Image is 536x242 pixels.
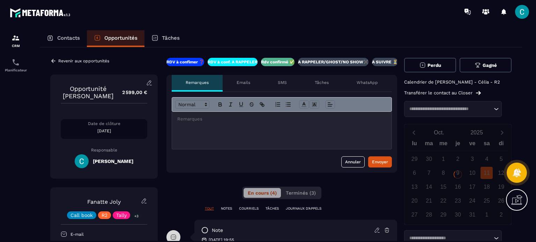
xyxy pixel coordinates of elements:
[315,80,329,85] p: Tâches
[61,85,115,100] p: Opportunité [PERSON_NAME]
[248,190,277,196] span: En cours (4)
[237,80,250,85] p: Emails
[70,213,93,218] p: Call book
[407,235,492,242] input: Search for option
[208,59,258,65] p: RDV à conf. A RAPPELER
[87,30,144,47] a: Opportunités
[2,68,30,72] p: Planificateur
[404,79,512,85] p: Calendrier de [PERSON_NAME] - Célia - R2
[2,44,30,48] p: CRM
[372,158,388,165] div: Envoyer
[460,58,512,72] button: Gagné
[58,58,109,63] p: Revenir aux opportunités
[115,86,147,99] p: 2 599,00 €
[483,63,497,68] span: Gagné
[87,198,121,205] a: Fanatte Joly
[407,106,492,112] input: Search for option
[70,232,84,237] p: E-mail
[212,227,223,234] p: note
[282,188,320,198] button: Terminés (3)
[266,206,279,211] p: TÂCHES
[357,80,378,85] p: WhatsApp
[404,101,502,117] div: Search for option
[104,35,137,41] p: Opportunités
[116,213,127,218] p: Tally
[61,148,147,153] p: Responsable
[221,206,232,211] p: NOTES
[372,59,398,65] p: A SUIVRE ⏳
[61,121,147,126] p: Date de clôture
[57,35,80,41] p: Contacts
[205,206,214,211] p: TOUT
[132,212,141,220] p: +3
[12,34,20,42] img: formation
[10,6,73,19] img: logo
[12,58,20,67] img: scheduler
[93,158,133,164] h5: [PERSON_NAME]
[278,80,287,85] p: SMS
[61,128,147,134] p: [DATE]
[40,30,87,47] a: Contacts
[404,90,472,96] p: Transférer le contact au Closer
[2,29,30,53] a: formationformationCRM
[102,213,107,218] p: R2
[368,156,392,167] button: Envoyer
[261,59,295,65] p: Rdv confirmé ✅
[341,156,365,167] button: Annuler
[162,35,180,41] p: Tâches
[144,30,187,47] a: Tâches
[298,59,368,65] p: A RAPPELER/GHOST/NO SHOW✖️
[427,63,441,68] span: Perdu
[244,188,281,198] button: En cours (4)
[239,206,259,211] p: COURRIELS
[404,58,456,72] button: Perdu
[186,80,209,85] p: Remarques
[166,59,204,65] p: RDV à confimer ❓
[286,206,321,211] p: JOURNAUX D'APPELS
[2,53,30,77] a: schedulerschedulerPlanificateur
[286,190,316,196] span: Terminés (3)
